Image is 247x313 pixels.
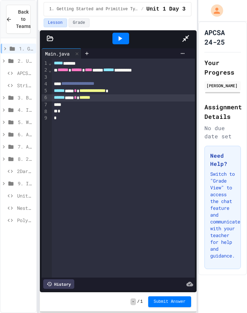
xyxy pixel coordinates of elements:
span: - [130,298,136,305]
span: 7. ArrayList [18,143,33,150]
div: 2 [42,67,48,74]
span: 2. Using Objects [18,57,33,64]
span: Fold line [48,60,52,66]
span: / [137,299,140,304]
span: StringOps Lab [17,82,33,89]
div: Main.java [42,48,81,59]
div: No due date set [204,124,241,140]
p: Switch to "Grade View" to access the chat feature and communicate with your teacher for help and ... [210,171,235,259]
span: 2Darray Lab 1 [17,168,33,175]
h3: Need Help? [210,152,235,168]
div: 1 [42,60,48,67]
button: Grade [68,18,90,27]
span: Nested Loop Key With Me [17,204,33,212]
span: 5. Writing Classes [18,119,33,126]
span: 8. 2D Arrays [18,155,33,162]
div: [PERSON_NAME] [206,82,239,89]
span: 4. Iteration (Loops) [18,106,33,113]
span: Fold line [48,67,52,73]
span: Submit Answer [154,299,186,304]
span: Back to Teams [16,9,31,30]
div: 7 [42,101,48,108]
div: 8 [42,108,48,115]
h1: APCSA 24-25 [204,28,241,47]
button: Submit Answer [148,296,191,307]
span: / [141,6,143,12]
div: History [43,279,74,289]
h2: Your Progress [204,58,241,77]
div: 5 [42,88,48,94]
span: 9. Inheritance [18,180,33,187]
div: 9 [42,115,48,122]
div: 6 [42,94,48,101]
span: Unit 4 Lesson 1 Exit Ticket [17,192,33,199]
span: 1. Getting Started and Primitive Types [19,45,33,52]
button: Lesson [44,18,67,27]
span: Polymorphism Wrapup [17,217,33,224]
span: 3. Boolean Expressions and If Statements [18,94,33,101]
div: 3 [42,74,48,81]
button: Back to Teams [6,5,31,34]
span: Unit 1 Day 3 [146,5,185,13]
span: APCSAWarmup1 [17,69,33,77]
span: 6. Arrays [18,131,33,138]
div: My Account [204,3,225,18]
span: 1 [140,299,143,304]
span: 1. Getting Started and Primitive Types [49,6,139,12]
h2: Assignment Details [204,102,241,121]
div: 4 [42,81,48,88]
div: Main.java [42,50,73,57]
